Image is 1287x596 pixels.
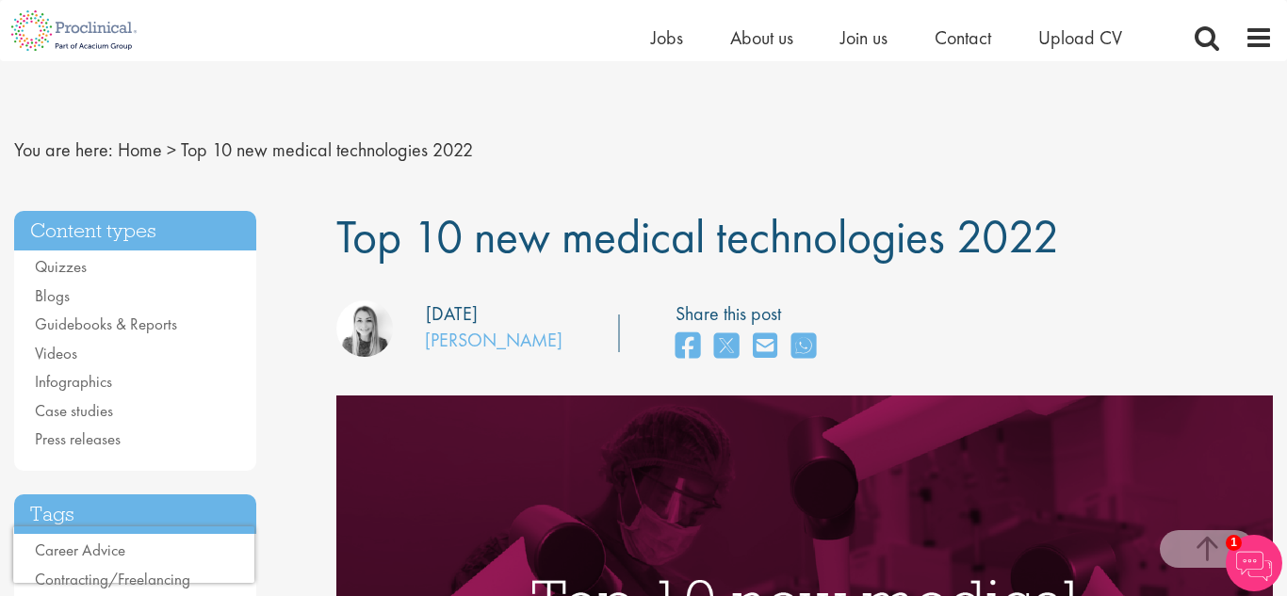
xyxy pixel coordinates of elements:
[14,211,256,251] h3: Content types
[35,428,121,449] a: Press releases
[35,371,112,392] a: Infographics
[840,25,888,50] a: Join us
[35,569,190,589] a: Contracting/Freelancing
[676,300,825,328] label: Share this post
[753,327,777,367] a: share on email
[730,25,793,50] a: About us
[425,328,562,352] a: [PERSON_NAME]
[118,137,162,162] a: breadcrumb link
[1226,535,1282,591] img: Chatbot
[167,137,176,162] span: >
[714,327,739,367] a: share on twitter
[181,137,473,162] span: Top 10 new medical technologies 2022
[935,25,991,50] a: Contact
[35,400,113,421] a: Case studies
[336,300,393,357] img: Hannah Burke
[35,285,70,306] a: Blogs
[651,25,683,50] a: Jobs
[13,526,254,583] iframe: reCAPTCHA
[14,494,256,535] h3: Tags
[791,327,816,367] a: share on whats app
[1038,25,1122,50] a: Upload CV
[676,327,700,367] a: share on facebook
[336,206,1059,266] span: Top 10 new medical technologies 2022
[35,314,177,334] a: Guidebooks & Reports
[14,137,113,162] span: You are here:
[426,300,478,328] div: [DATE]
[35,343,77,363] a: Videos
[35,256,87,277] a: Quizzes
[1226,535,1242,551] span: 1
